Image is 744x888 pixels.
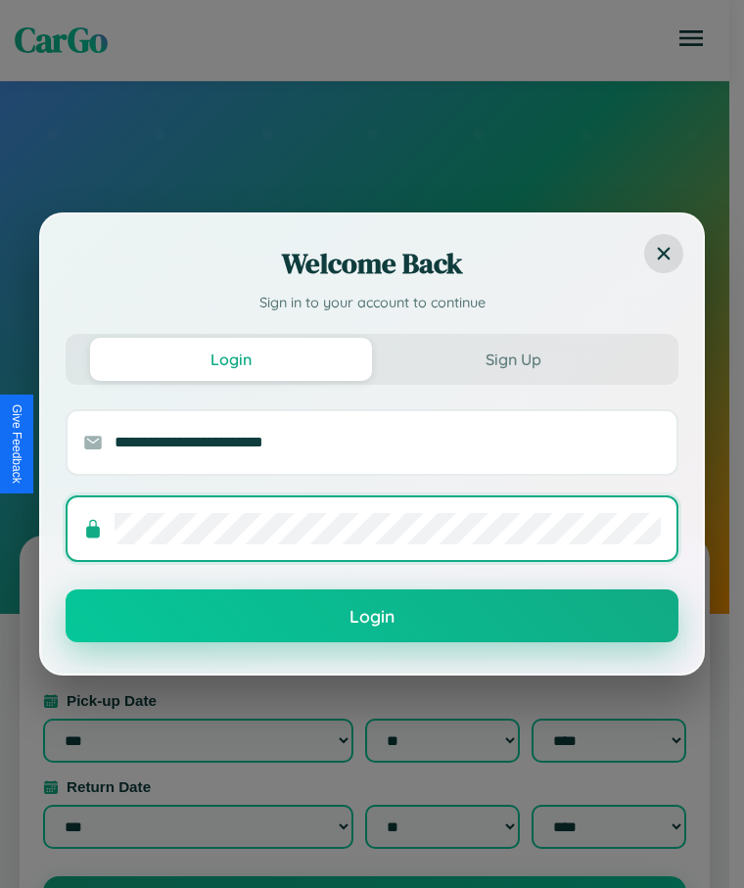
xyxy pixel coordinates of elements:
button: Sign Up [372,338,654,381]
button: Login [90,338,372,381]
h2: Welcome Back [66,244,678,283]
p: Sign in to your account to continue [66,293,678,314]
div: Give Feedback [10,404,23,484]
button: Login [66,589,678,642]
